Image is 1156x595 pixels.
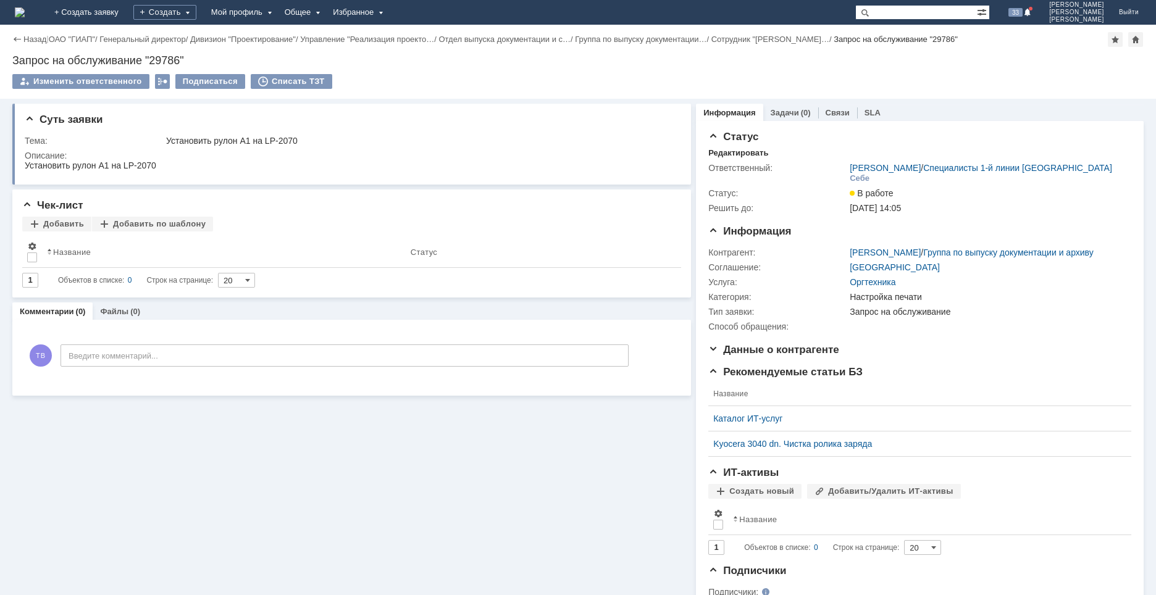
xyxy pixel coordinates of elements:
div: | [46,34,48,43]
div: Запрос на обслуживание "29786" [12,54,1144,67]
div: Способ обращения: [708,322,847,331]
span: Подписчики [708,565,786,576]
span: Настройки [27,241,37,251]
a: Оргтехника [850,277,895,287]
a: Kyocera 3040 dn. Чистка ролика заряда [713,439,1116,449]
span: Чек-лист [22,199,83,211]
a: Управление "Реализация проекто… [300,35,434,44]
span: [PERSON_NAME] [1049,9,1104,16]
span: Объектов в списке: [744,543,810,552]
a: Информация [703,108,755,117]
div: Редактировать [708,148,768,158]
div: Контрагент: [708,248,847,257]
div: Ответственный: [708,163,847,173]
div: Работа с массовостью [155,74,170,89]
span: Информация [708,225,791,237]
div: Статус: [708,188,847,198]
a: [PERSON_NAME] [850,163,921,173]
a: Связи [826,108,850,117]
div: / [49,35,100,44]
span: ИТ-активы [708,467,779,478]
div: Запрос на обслуживание [850,307,1125,317]
div: Решить до: [708,203,847,213]
div: Статус [411,248,437,257]
th: Название [42,236,406,268]
div: 0 [814,540,818,555]
a: Задачи [771,108,799,117]
i: Строк на странице: [744,540,899,555]
span: В работе [850,188,893,198]
span: Объектов в списке: [58,276,124,285]
a: Генеральный директор [99,35,185,44]
div: (0) [801,108,811,117]
div: / [438,35,575,44]
th: Название [708,382,1121,406]
i: Строк на странице: [58,273,213,288]
a: Каталог ИТ-услуг [713,414,1116,423]
div: / [99,35,190,44]
div: Услуга: [708,277,847,287]
a: SLA [865,108,881,117]
a: [PERSON_NAME] [850,248,921,257]
div: / [300,35,438,44]
span: [DATE] 14:05 [850,203,901,213]
div: / [575,35,711,44]
span: Настройки [713,509,723,518]
div: Запрос на обслуживание "29786" [834,35,958,44]
div: (0) [130,307,140,316]
span: Рекомендуемые статьи БЗ [708,366,863,378]
span: Расширенный поиск [977,6,989,17]
div: / [850,163,1112,173]
img: logo [15,7,25,17]
a: Дивизион "Проектирование" [190,35,296,44]
div: Тема: [25,136,164,146]
span: [PERSON_NAME] [1049,16,1104,23]
span: 33 [1008,8,1023,17]
div: Название [739,515,777,524]
a: Файлы [100,307,128,316]
a: [GEOGRAPHIC_DATA] [850,262,940,272]
div: Установить рулон А1 на LP-2070 [166,136,672,146]
div: Категория: [708,292,847,302]
div: Добавить в избранное [1108,32,1123,47]
a: Группа по выпуску документации… [575,35,706,44]
div: / [850,248,1094,257]
div: Создать [133,5,196,20]
th: Статус [406,236,671,268]
div: Описание: [25,151,675,160]
div: (0) [76,307,86,316]
div: Сделать домашней страницей [1128,32,1143,47]
div: 0 [128,273,132,288]
a: Перейти на домашнюю страницу [15,7,25,17]
div: Тип заявки: [708,307,847,317]
div: Название [53,248,91,257]
div: Себе [850,173,869,183]
a: Специалисты 1-й линии [GEOGRAPHIC_DATA] [923,163,1112,173]
a: Комментарии [20,307,74,316]
a: Сотрудник "[PERSON_NAME]… [711,35,829,44]
th: Название [728,504,1121,535]
div: Настройка печати [850,292,1125,302]
span: Данные о контрагенте [708,344,839,356]
a: Отдел выпуска документации и с… [438,35,571,44]
span: Статус [708,131,758,143]
a: ОАО "ГИАП" [49,35,95,44]
div: / [190,35,300,44]
span: Суть заявки [25,114,103,125]
span: [PERSON_NAME] [1049,1,1104,9]
div: / [711,35,834,44]
span: ТВ [30,344,52,367]
a: Группа по выпуску документации и архиву [923,248,1094,257]
div: Соглашение: [708,262,847,272]
a: Назад [23,35,46,44]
